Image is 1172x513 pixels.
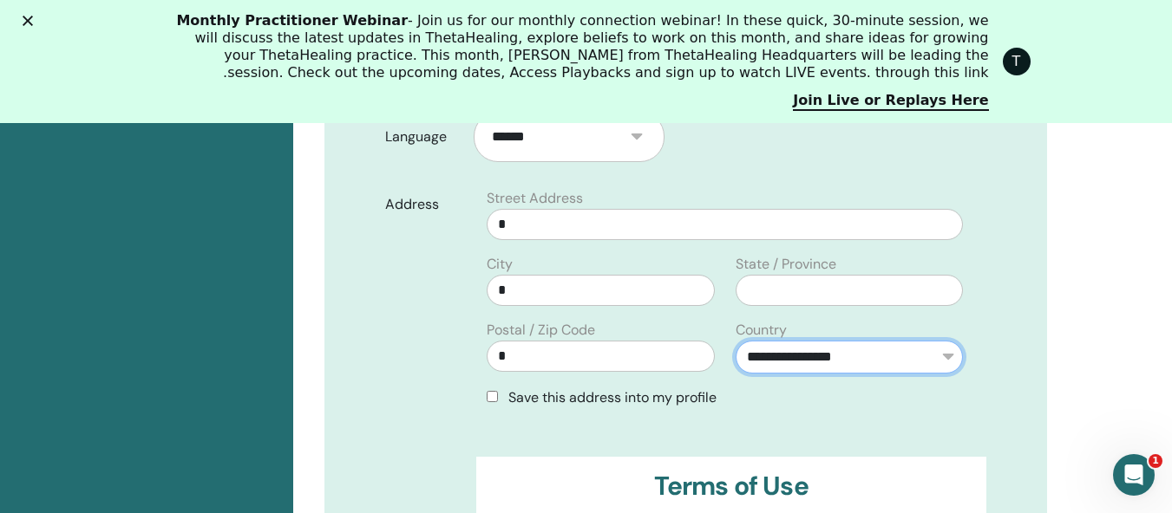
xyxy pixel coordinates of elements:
[736,320,787,341] label: Country
[490,471,972,502] h3: Terms of Use
[487,188,583,209] label: Street Address
[1149,454,1162,468] span: 1
[170,12,989,81] div: - Join us for our monthly connection webinar! In these quick, 30-minute session, we will discuss ...
[1113,454,1155,496] iframe: Intercom live chat
[487,320,595,341] label: Postal / Zip Code
[508,388,717,406] span: Save this address into my profile
[1003,48,1031,75] div: Profile image for ThetaHealing
[793,92,988,111] a: Join Live or Replays Here
[176,12,408,29] b: Monthly Practitioner Webinar
[372,188,477,221] label: Address
[16,16,33,26] div: إغلاق
[736,254,836,275] label: State / Province
[487,254,513,275] label: City
[372,120,475,153] label: Language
